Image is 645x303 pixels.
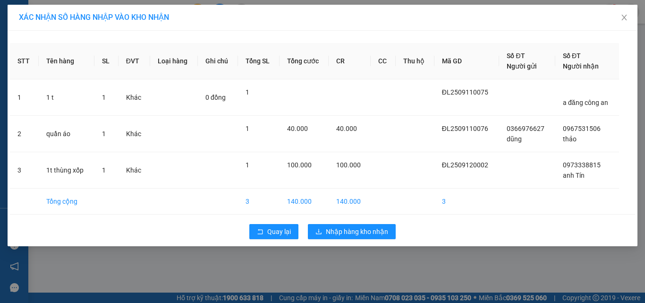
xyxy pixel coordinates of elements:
[507,125,544,132] span: 0366976627
[39,116,94,152] td: quần áo
[507,62,537,70] span: Người gửi
[102,166,106,174] span: 1
[563,99,608,106] span: a đăng công an
[396,43,434,79] th: Thu hộ
[119,116,151,152] td: Khác
[249,224,298,239] button: rollbackQuay lại
[150,43,198,79] th: Loại hàng
[442,161,488,169] span: ĐL2509120002
[329,43,371,79] th: CR
[442,88,488,96] span: ĐL2509110075
[90,8,186,29] div: [GEOGRAPHIC_DATA]
[287,161,312,169] span: 100.000
[563,125,601,132] span: 0967531506
[315,228,322,236] span: download
[287,125,308,132] span: 40.000
[238,189,280,215] td: 3
[563,161,601,169] span: 0973338815
[257,228,263,236] span: rollback
[8,8,23,18] span: Gửi:
[507,135,522,143] span: dũng
[10,43,39,79] th: STT
[563,52,581,60] span: Số ĐT
[434,189,500,215] td: 3
[308,224,396,239] button: downloadNhập hàng kho nhận
[90,41,186,54] div: 0784385711
[371,43,396,79] th: CC
[246,161,249,169] span: 1
[246,125,249,132] span: 1
[119,79,151,116] td: Khác
[102,94,106,101] span: 1
[119,152,151,189] td: Khác
[8,29,84,41] div: [PERSON_NAME]
[246,88,249,96] span: 1
[205,94,226,101] span: 0 đồng
[119,43,151,79] th: ĐVT
[94,43,119,79] th: SL
[198,43,238,79] th: Ghi chú
[620,14,628,21] span: close
[326,226,388,237] span: Nhập hàng kho nhận
[563,62,599,70] span: Người nhận
[19,13,169,22] span: XÁC NHẬN SỐ HÀNG NHẬP VÀO KHO NHẬN
[336,125,357,132] span: 40.000
[10,79,39,116] td: 1
[39,189,94,215] td: Tổng cộng
[442,125,488,132] span: ĐL2509110076
[280,43,329,79] th: Tổng cước
[90,8,113,18] span: Nhận:
[8,41,84,54] div: 0363222974
[39,43,94,79] th: Tên hàng
[611,5,637,31] button: Close
[90,29,186,41] div: Bé Út
[267,226,291,237] span: Quay lại
[280,189,329,215] td: 140.000
[7,60,85,71] div: 40.000
[8,8,84,29] div: [PERSON_NAME]
[329,189,371,215] td: 140.000
[336,161,361,169] span: 100.000
[434,43,500,79] th: Mã GD
[238,43,280,79] th: Tổng SL
[563,172,585,179] span: anh Tín
[563,135,577,143] span: thảo
[10,116,39,152] td: 2
[507,52,525,60] span: Số ĐT
[39,152,94,189] td: 1t thùng xốp
[39,79,94,116] td: 1 t
[102,130,106,138] span: 1
[10,152,39,189] td: 3
[7,61,52,70] span: CƯỚC RỒI :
